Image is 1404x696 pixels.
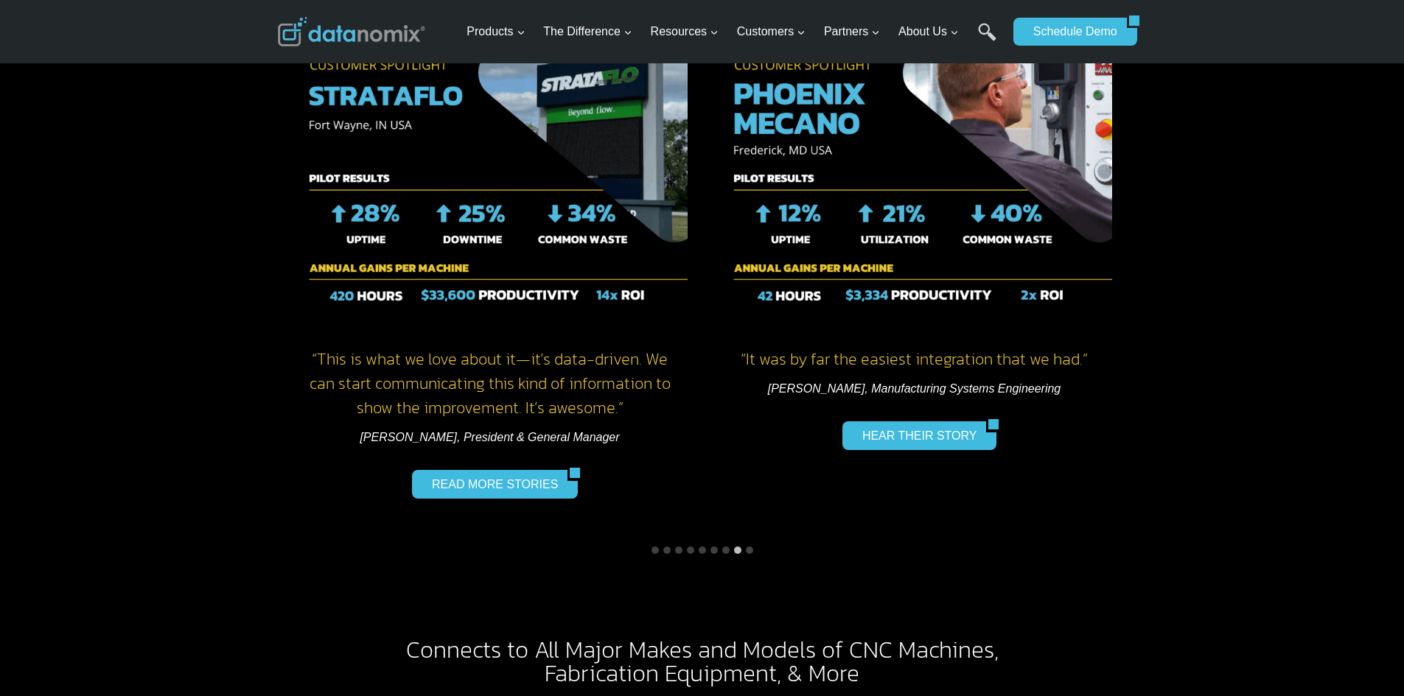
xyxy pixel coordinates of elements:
[652,546,659,554] button: Go to slide 1
[278,17,425,46] img: Datanomix
[543,22,632,41] span: The Difference
[412,470,567,498] a: READ MORE STORIES
[710,546,718,554] button: Go to slide 6
[702,13,1127,538] div: 9 of 9
[768,382,1061,395] em: [PERSON_NAME], Manufacturing Systems Engineering
[293,347,688,420] h4: “This is what we love about it—it’s data-driven. We can start communicating this kind of informat...
[467,22,525,41] span: Products
[165,328,187,339] a: Terms
[1330,625,1404,696] iframe: Chat Widget
[278,13,702,538] div: 8 of 9
[355,638,1050,685] h2: , Fabrication Equipment, & More
[699,546,706,554] button: Go to slide 5
[7,435,244,689] iframe: Popup CTA
[978,23,996,56] a: Search
[360,431,619,443] em: [PERSON_NAME], President & General Manager
[332,182,388,195] span: State/Region
[737,22,806,41] span: Customers
[332,61,398,74] span: Phone number
[1013,18,1127,46] a: Schedule Demo
[687,546,694,554] button: Go to slide 4
[1330,625,1404,696] div: Widget de chat
[293,28,688,323] img: Datanomix Customer Strataflow Production Monitoring Pilot Results
[722,546,730,554] button: Go to slide 7
[200,328,248,339] a: Privacy Policy
[663,546,671,554] button: Go to slide 2
[675,546,682,554] button: Go to slide 3
[651,22,719,41] span: Resources
[746,546,753,554] button: Go to slide 9
[824,22,880,41] span: Partners
[461,8,1006,56] nav: Primary Navigation
[734,546,741,554] button: Go to slide 8
[332,1,379,14] span: Last Name
[717,347,1112,371] h4: “It was by far the easiest integration that we had.”
[278,544,1127,556] ul: Select a slide to show
[406,632,994,667] mark: Connects to All Major Makes and Models of CNC Machines
[717,28,1112,323] img: Phoenix Mecano Sees 2x ROI in annual gains per CNC machine.
[842,421,987,449] a: HEAR THEIR STORY
[898,22,959,41] span: About Us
